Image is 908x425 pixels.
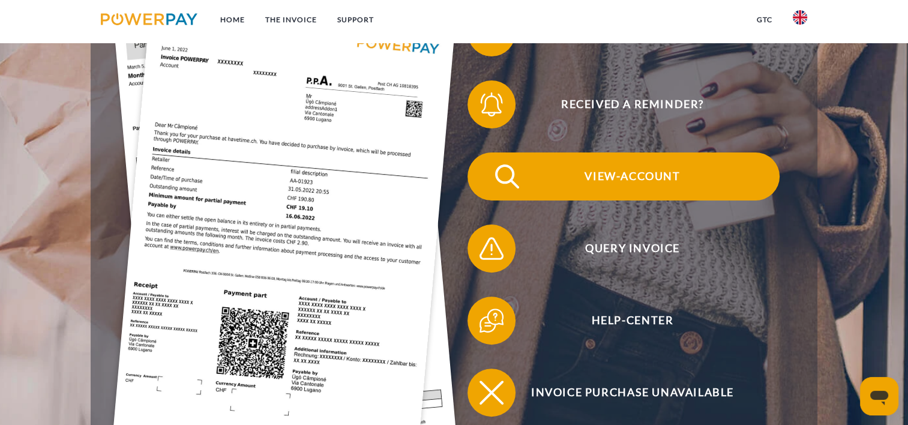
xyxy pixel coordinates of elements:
img: qb_bell.svg [477,89,507,119]
img: logo-powerpay.svg [101,13,197,25]
button: Received a reminder? [468,80,780,128]
span: View-Account [486,152,780,200]
button: Invoice purchase unavailable [468,369,780,417]
img: en [793,10,807,25]
a: GTC [747,9,783,31]
img: qb_close.svg [477,378,507,408]
button: Received an invoice? [468,8,780,56]
button: View-Account [468,152,780,200]
img: qb_warning.svg [477,234,507,264]
span: Query Invoice [486,225,780,273]
img: qb_help.svg [477,306,507,336]
button: Query Invoice [468,225,780,273]
span: Invoice purchase unavailable [486,369,780,417]
a: Home [210,9,255,31]
span: Received a reminder? [486,80,780,128]
img: qb_search.svg [492,161,522,191]
span: Help-Center [486,297,780,345]
a: THE INVOICE [255,9,327,31]
iframe: Button to launch messaging window [860,377,898,415]
button: Help-Center [468,297,780,345]
a: Support [327,9,384,31]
